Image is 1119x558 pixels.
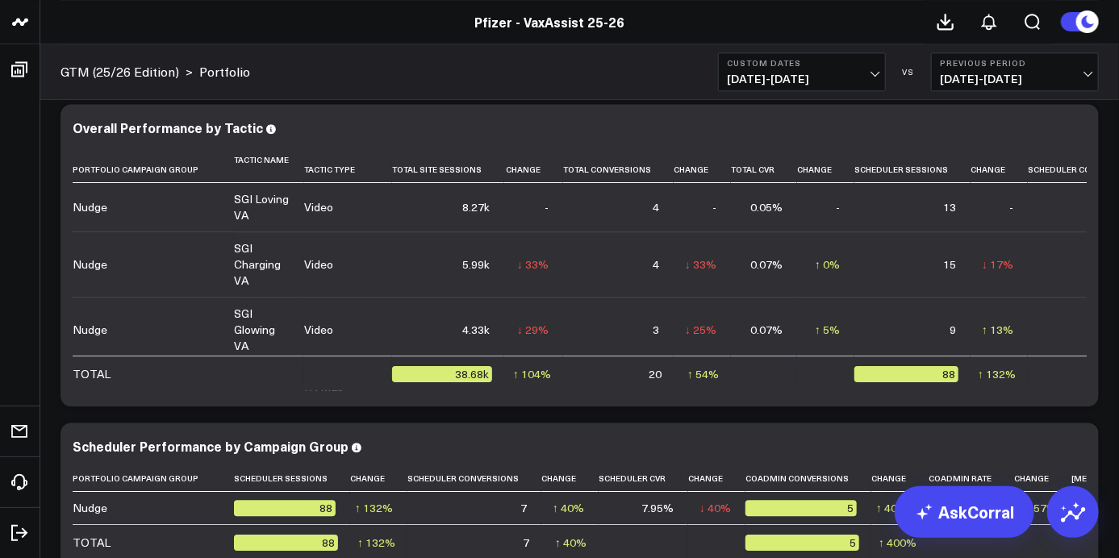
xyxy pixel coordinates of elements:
[199,63,250,81] a: Portfolio
[971,147,1028,183] th: Change
[876,500,914,516] div: ↑ 400%
[895,486,1034,538] a: AskCorral
[815,256,840,273] div: ↑ 0%
[73,500,107,516] div: Nudge
[407,465,541,492] th: Scheduler Conversions
[304,322,333,338] div: Video
[687,366,719,382] div: ↑ 54%
[1014,465,1071,492] th: Change
[61,63,179,81] a: GTM (25/26 Edition)
[462,199,490,215] div: 8.27k
[73,322,107,338] div: Nudge
[750,322,783,338] div: 0.07%
[712,199,716,215] div: -
[727,58,877,68] b: Custom Dates
[234,306,290,354] div: SGI Glowing VA
[731,147,797,183] th: Total Cvr
[61,63,193,81] div: >
[523,535,529,551] div: 7
[513,366,551,382] div: ↑ 104%
[745,535,859,551] div: 5
[541,465,599,492] th: Change
[73,119,263,136] div: Overall Performance by Tactic
[355,500,393,516] div: ↑ 132%
[854,147,971,183] th: Scheduler Sessions
[555,535,587,551] div: ↑ 40%
[73,147,234,183] th: Portfolio Campaign Group
[653,256,659,273] div: 4
[978,366,1016,382] div: ↑ 132%
[357,535,395,551] div: ↑ 132%
[304,199,333,215] div: Video
[982,322,1013,338] div: ↑ 13%
[931,52,1099,91] button: Previous Period[DATE]-[DATE]
[73,535,111,551] div: TOTAL
[234,147,304,183] th: Tactic Name
[685,256,716,273] div: ↓ 33%
[73,465,234,492] th: Portfolio Campaign Group
[474,13,624,31] a: Pfizer - VaxAssist 25-26
[674,147,731,183] th: Change
[699,500,731,516] div: ↓ 40%
[520,500,527,516] div: 7
[234,465,350,492] th: Scheduler Sessions
[797,147,854,183] th: Change
[929,465,1014,492] th: Coadmin Rate
[750,199,783,215] div: 0.05%
[685,322,716,338] div: ↓ 25%
[982,256,1013,273] div: ↓ 17%
[718,52,886,91] button: Custom Dates[DATE]-[DATE]
[950,322,956,338] div: 9
[653,322,659,338] div: 3
[553,500,584,516] div: ↑ 40%
[517,322,549,338] div: ↓ 29%
[392,147,504,183] th: Total Site Sessions
[599,465,688,492] th: Scheduler Cvr
[745,465,871,492] th: Coadmin Conversions
[73,199,107,215] div: Nudge
[727,73,877,85] span: [DATE] - [DATE]
[871,465,929,492] th: Change
[73,437,349,455] div: Scheduler Performance by Campaign Group
[879,535,916,551] div: ↑ 400%
[304,256,333,273] div: Video
[641,500,674,516] div: 7.95%
[392,366,492,382] div: 38.68k
[940,58,1090,68] b: Previous Period
[894,67,923,77] div: VS
[462,256,490,273] div: 5.99k
[836,199,840,215] div: -
[943,256,956,273] div: 15
[815,322,840,338] div: ↑ 5%
[940,73,1090,85] span: [DATE] - [DATE]
[234,500,336,516] div: 88
[688,465,745,492] th: Change
[854,366,958,382] div: 88
[750,256,783,273] div: 0.07%
[304,147,392,183] th: Tactic Type
[73,366,111,382] div: TOTAL
[545,199,549,215] div: -
[234,535,338,551] div: 88
[234,191,290,223] div: SGI Loving VA
[234,240,290,289] div: SGI Charging VA
[943,199,956,215] div: 13
[504,147,563,183] th: Change
[73,256,107,273] div: Nudge
[563,147,674,183] th: Total Conversions
[350,465,407,492] th: Change
[745,500,857,516] div: 5
[653,199,659,215] div: 4
[1009,199,1013,215] div: -
[462,322,490,338] div: 4.33k
[517,256,549,273] div: ↓ 33%
[649,366,662,382] div: 20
